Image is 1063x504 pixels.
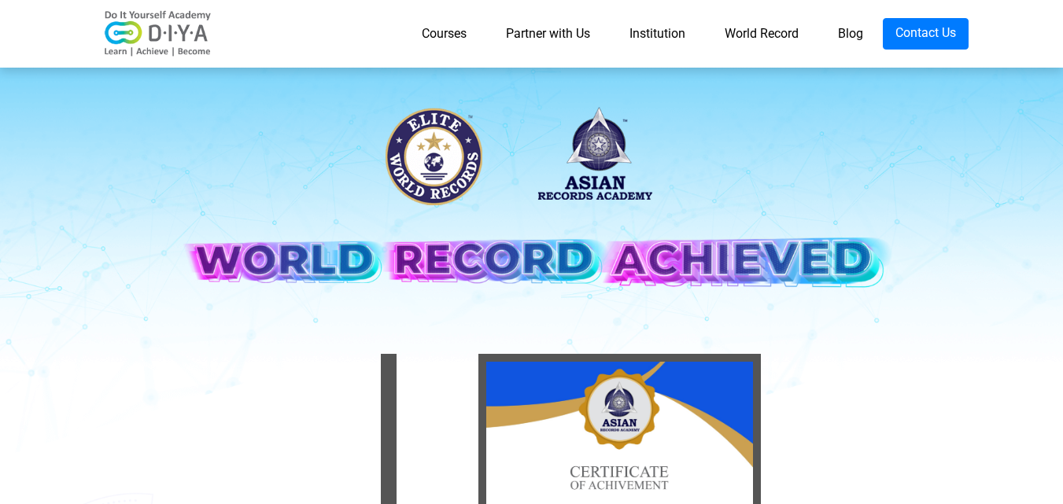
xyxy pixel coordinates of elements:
a: Contact Us [883,18,969,50]
a: World Record [705,18,818,50]
a: Institution [610,18,705,50]
img: banner-desk.png [170,94,894,327]
a: Courses [402,18,486,50]
a: Blog [818,18,883,50]
img: logo-v2.png [95,10,221,57]
a: Partner with Us [486,18,610,50]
